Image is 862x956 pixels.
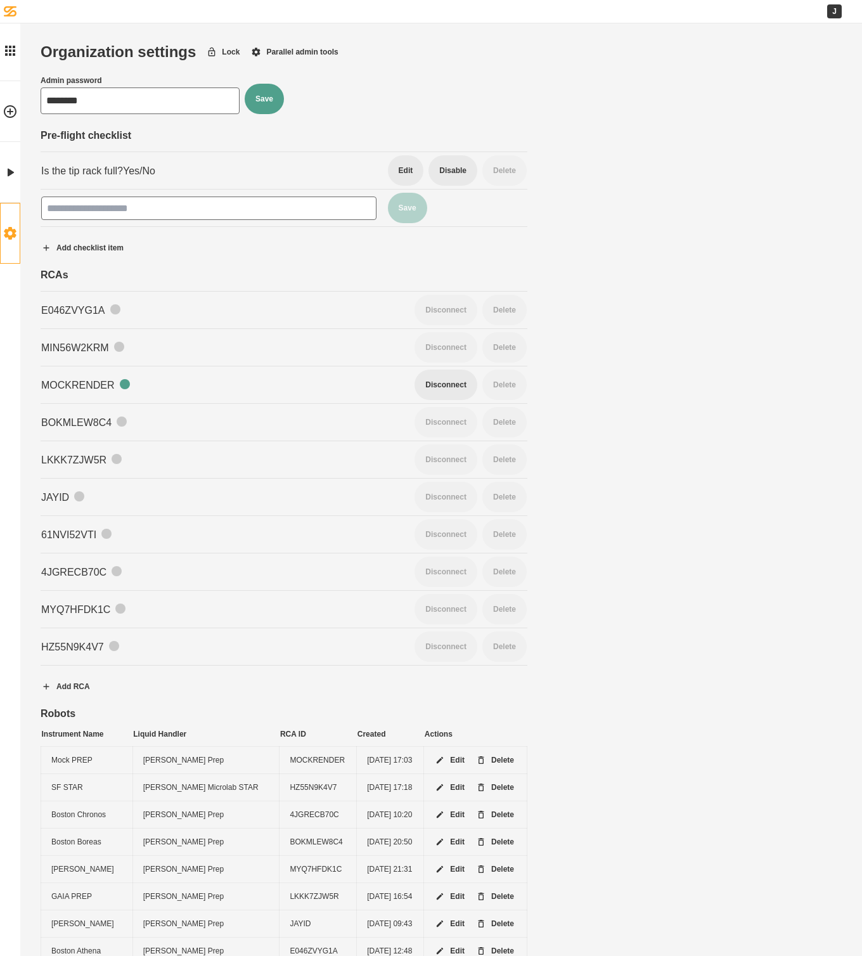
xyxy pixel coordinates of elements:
[424,853,475,885] button: Edit
[41,747,133,774] td: Mock PREP
[357,747,424,774] td: [DATE] 17:03
[482,482,527,512] button: Delete
[41,379,403,391] div: MOCKRENDER
[280,856,357,883] td: MYQ7HFDK1C
[424,744,475,776] button: Edit
[41,304,403,316] div: E046ZVYG1A
[482,295,527,325] button: Delete
[41,43,196,61] div: Organization settings
[41,76,102,87] label: Admin password
[41,856,133,883] td: [PERSON_NAME]
[465,908,525,940] button: Delete
[424,722,527,747] th: Actions
[41,774,133,801] td: SF STAR
[415,557,477,587] button: Disconnect
[424,826,475,858] button: Edit
[357,801,424,829] td: [DATE] 10:20
[132,801,280,829] td: [PERSON_NAME] Prep
[482,519,527,550] button: Delete
[465,799,525,830] button: Delete
[250,46,338,58] a: Parallel admin tools
[280,910,357,938] td: JAYID
[388,193,427,223] button: Save
[357,829,424,856] td: [DATE] 20:50
[280,722,357,747] th: RCA ID
[132,722,280,747] th: Liquid Handler
[388,155,424,186] button: Edit
[465,772,525,803] button: Delete
[41,529,403,541] div: 61NVI52VTI
[41,566,403,578] div: 4JGRECB70C
[415,332,477,363] button: Disconnect
[482,332,527,363] button: Delete
[132,774,280,801] td: [PERSON_NAME] Microlab STAR
[41,269,527,281] div: RCAs
[30,671,101,702] button: Add RCA
[132,829,280,856] td: [PERSON_NAME] Prep
[41,417,403,429] div: BOKMLEW8C4
[415,594,477,624] button: Disconnect
[428,155,477,186] button: Disable
[415,482,477,512] button: Disconnect
[41,707,527,720] div: Robots
[41,910,133,938] td: [PERSON_NAME]
[415,444,477,475] button: Disconnect
[482,407,527,437] button: Delete
[827,4,842,18] div: J
[357,856,424,883] td: [DATE] 21:31
[132,883,280,910] td: [PERSON_NAME] Prep
[240,36,349,68] button: Parallel admin tools
[132,856,280,883] td: [PERSON_NAME] Prep
[30,232,134,264] button: Add checklist item
[482,594,527,624] button: Delete
[280,883,357,910] td: LKKK7ZJW5R
[415,370,477,400] button: Disconnect
[41,491,403,503] div: JAYID
[41,152,377,190] td: Is the tip rack full? Yes/No
[41,604,403,616] div: MYQ7HFDK1C
[482,370,527,400] button: Delete
[482,155,527,186] button: Delete
[41,801,133,829] td: Boston Chronos
[41,883,133,910] td: GAIA PREP
[41,829,133,856] td: Boston Boreas
[424,799,475,830] button: Edit
[415,295,477,325] button: Disconnect
[357,722,424,747] th: Created
[41,454,403,466] div: LKKK7ZJW5R
[482,444,527,475] button: Delete
[280,801,357,829] td: 4JGRECB70C
[415,519,477,550] button: Disconnect
[482,557,527,587] button: Delete
[424,881,475,912] button: Edit
[465,881,525,912] button: Delete
[424,772,475,803] button: Edit
[357,910,424,938] td: [DATE] 09:43
[41,342,403,354] div: MIN56W2KRM
[465,744,525,776] button: Delete
[41,129,527,141] div: Pre-flight checklist
[465,826,525,858] button: Delete
[280,774,357,801] td: HZ55N9K4V7
[357,774,424,801] td: [DATE] 17:18
[41,722,133,747] th: Instrument Name
[415,631,477,662] button: Disconnect
[132,910,280,938] td: [PERSON_NAME] Prep
[196,36,250,68] button: Lock
[280,829,357,856] td: BOKMLEW8C4
[415,407,477,437] button: Disconnect
[132,747,280,774] td: [PERSON_NAME] Prep
[4,5,16,18] img: Spaero logomark
[465,853,525,885] button: Delete
[245,84,284,114] button: Save
[424,908,475,940] button: Edit
[41,641,403,653] div: HZ55N9K4V7
[280,747,357,774] td: MOCKRENDER
[357,883,424,910] td: [DATE] 16:54
[482,631,527,662] button: Delete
